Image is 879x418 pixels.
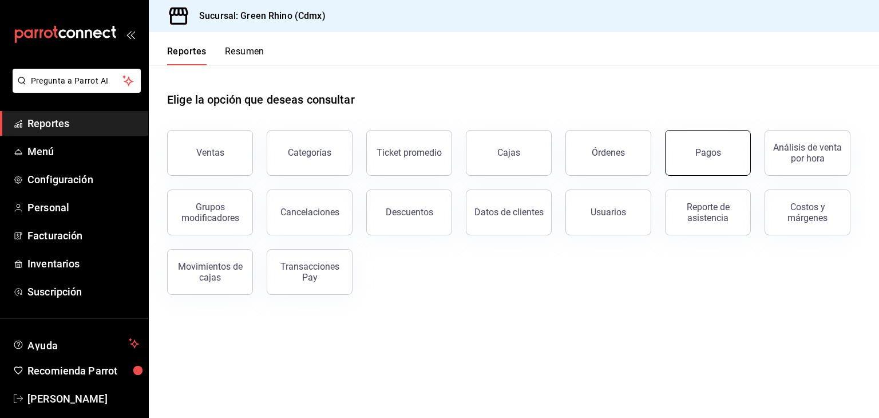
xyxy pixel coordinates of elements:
[167,190,253,235] button: Grupos modificadores
[27,391,139,407] span: [PERSON_NAME]
[167,46,264,65] div: navigation tabs
[27,228,139,243] span: Facturación
[27,256,139,271] span: Inventarios
[27,200,139,215] span: Personal
[8,83,141,95] a: Pregunta a Parrot AI
[190,9,326,23] h3: Sucursal: Green Rhino (Cdmx)
[592,147,625,158] div: Órdenes
[31,75,123,87] span: Pregunta a Parrot AI
[27,172,139,187] span: Configuración
[765,190,850,235] button: Costos y márgenes
[288,147,331,158] div: Categorías
[565,130,651,176] button: Órdenes
[565,190,651,235] button: Usuarios
[366,190,452,235] button: Descuentos
[474,207,544,218] div: Datos de clientes
[13,69,141,93] button: Pregunta a Parrot AI
[466,190,552,235] button: Datos de clientes
[274,261,345,283] div: Transacciones Pay
[267,190,353,235] button: Cancelaciones
[665,130,751,176] button: Pagos
[27,337,124,350] span: Ayuda
[772,142,843,164] div: Análisis de venta por hora
[167,91,355,108] h1: Elige la opción que deseas consultar
[386,207,433,218] div: Descuentos
[27,116,139,131] span: Reportes
[175,261,246,283] div: Movimientos de cajas
[267,130,353,176] button: Categorías
[167,249,253,295] button: Movimientos de cajas
[167,130,253,176] button: Ventas
[167,46,207,65] button: Reportes
[225,46,264,65] button: Resumen
[267,249,353,295] button: Transacciones Pay
[497,146,521,160] div: Cajas
[280,207,339,218] div: Cancelaciones
[665,190,751,235] button: Reporte de asistencia
[466,130,552,176] a: Cajas
[591,207,626,218] div: Usuarios
[366,130,452,176] button: Ticket promedio
[196,147,224,158] div: Ventas
[126,30,135,39] button: open_drawer_menu
[672,202,743,223] div: Reporte de asistencia
[175,202,246,223] div: Grupos modificadores
[27,284,139,299] span: Suscripción
[695,147,721,158] div: Pagos
[377,147,442,158] div: Ticket promedio
[27,144,139,159] span: Menú
[772,202,843,223] div: Costos y márgenes
[27,363,139,378] span: Recomienda Parrot
[765,130,850,176] button: Análisis de venta por hora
